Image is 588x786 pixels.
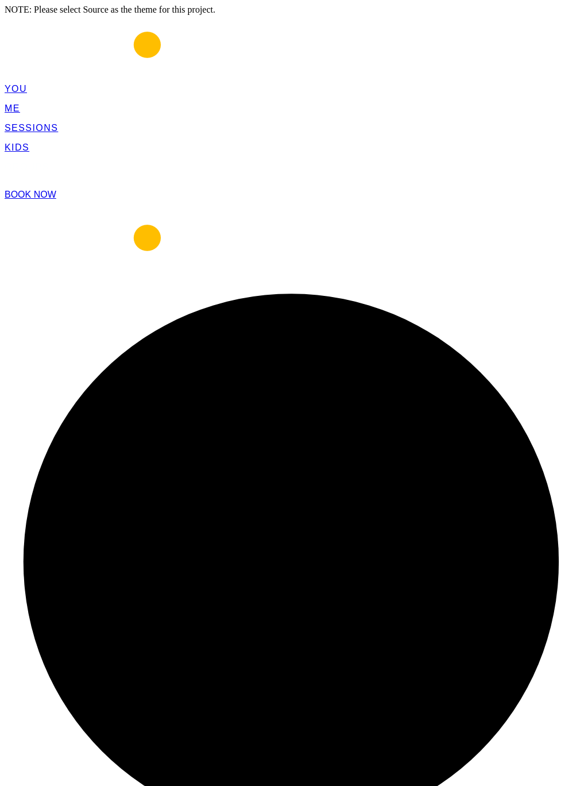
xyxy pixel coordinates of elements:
a: kellyrose-matthews [5,64,480,74]
div: NOTE: Please select Source as the theme for this project. [5,5,583,15]
a: BOOK NOW [5,190,56,199]
img: kellyrose-matthews [5,15,480,72]
img: kellyrose-matthews [5,208,480,265]
a: ME [5,103,20,113]
a: KIDS [5,142,29,152]
a: SESSIONS [5,123,58,133]
span: GROUPS [5,162,49,172]
a: kellyrose-matthews [5,257,480,267]
a: YOU [5,84,27,94]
